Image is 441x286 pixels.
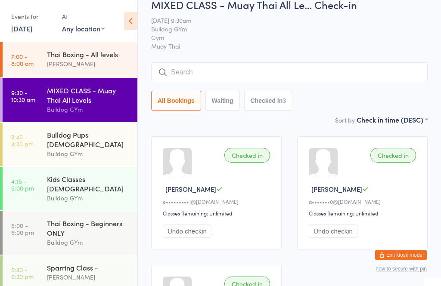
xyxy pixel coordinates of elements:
div: Checked in [224,148,270,163]
span: Gym [151,33,414,42]
a: 4:15 -5:00 pmKids Classes [DEMOGRAPHIC_DATA]Bulldog GYm [3,167,137,210]
button: All Bookings [151,91,201,111]
span: [PERSON_NAME] [165,185,216,194]
div: Kids Classes [DEMOGRAPHIC_DATA] [47,174,130,193]
div: Sparring Class - [47,263,130,272]
div: Thai Boxing - All levels [47,49,130,59]
div: a•••••••0@[DOMAIN_NAME] [309,198,419,205]
a: [DATE] [11,24,32,33]
button: how to secure with pin [376,266,427,272]
div: Events for [11,9,53,24]
span: [DATE] 9:30am [151,16,414,25]
button: Undo checkin [309,224,357,238]
time: 3:45 - 4:30 pm [11,133,34,147]
div: Check in time (DESC) [357,115,428,124]
span: [PERSON_NAME] [311,185,362,194]
div: Checked in [370,148,416,163]
time: 7:00 - 8:00 am [11,53,34,67]
a: 9:30 -10:30 amMIXED CLASS - Muay Thai All LevelsBulldog GYm [3,78,137,122]
input: Search [151,62,428,82]
span: Bulldog GYm [151,25,414,33]
button: Checked in3 [244,91,293,111]
div: [PERSON_NAME] [47,59,130,69]
div: Bulldog GYm [47,105,130,114]
div: At [62,9,105,24]
div: Bulldog GYm [47,149,130,159]
a: 3:45 -4:30 pmBulldog Pups [DEMOGRAPHIC_DATA]Bulldog GYm [3,123,137,166]
time: 5:00 - 6:00 pm [11,222,34,236]
a: 5:00 -6:00 pmThai Boxing - Beginners ONLYBulldog GYm [3,211,137,255]
label: Sort by [335,116,355,124]
time: 5:30 - 6:30 pm [11,266,34,280]
div: Bulldog Pups [DEMOGRAPHIC_DATA] [47,130,130,149]
span: Muay Thai [151,42,428,50]
time: 4:15 - 5:00 pm [11,178,34,191]
button: Exit kiosk mode [375,250,427,260]
div: [PERSON_NAME] [47,272,130,282]
div: MIXED CLASS - Muay Thai All Levels [47,86,130,105]
div: Bulldog GYm [47,237,130,247]
div: e•••••••••1@[DOMAIN_NAME] [163,198,273,205]
div: Classes Remaining: Unlimited [163,209,273,217]
time: 9:30 - 10:30 am [11,89,35,103]
div: Bulldog GYm [47,193,130,203]
a: 7:00 -8:00 amThai Boxing - All levels[PERSON_NAME] [3,42,137,77]
div: Classes Remaining: Unlimited [309,209,419,217]
div: Thai Boxing - Beginners ONLY [47,218,130,237]
div: 3 [283,97,286,104]
button: Undo checkin [163,224,211,238]
button: Waiting [205,91,240,111]
div: Any location [62,24,105,33]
